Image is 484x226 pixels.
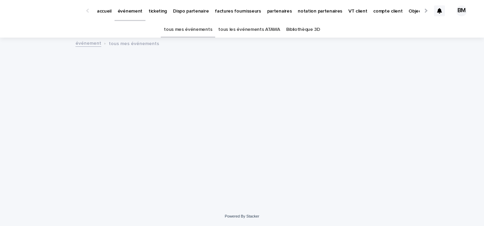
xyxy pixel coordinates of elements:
p: tous mes événements [109,39,159,47]
a: Bibliothèque 3D [286,22,320,38]
a: événement [75,39,101,47]
img: Ls34BcGeRexTGTNfXpUC [14,4,80,18]
a: tous mes événements [164,22,212,38]
div: BM [456,5,467,16]
a: Powered By Stacker [225,214,259,218]
a: tous les événements ATAWA [218,22,280,38]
